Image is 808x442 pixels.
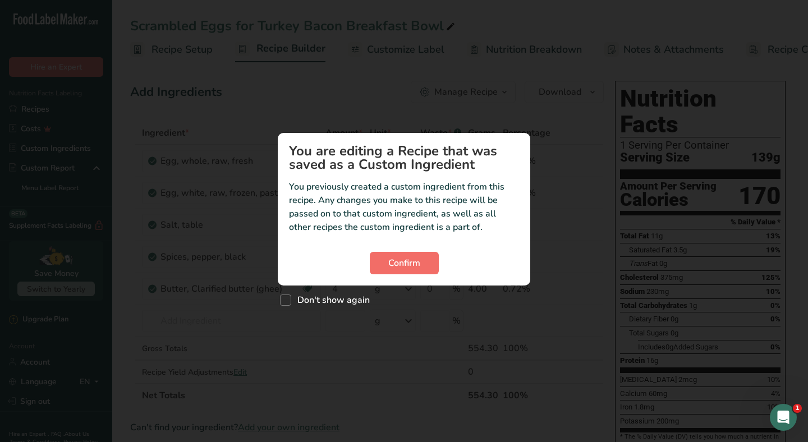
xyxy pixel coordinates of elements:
[770,404,797,431] iframe: Intercom live chat
[289,144,519,171] h1: You are editing a Recipe that was saved as a Custom Ingredient
[370,252,439,274] button: Confirm
[793,404,802,413] span: 1
[289,180,519,234] p: You previously created a custom ingredient from this recipe. Any changes you make to this recipe ...
[291,294,370,306] span: Don't show again
[388,256,420,270] span: Confirm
